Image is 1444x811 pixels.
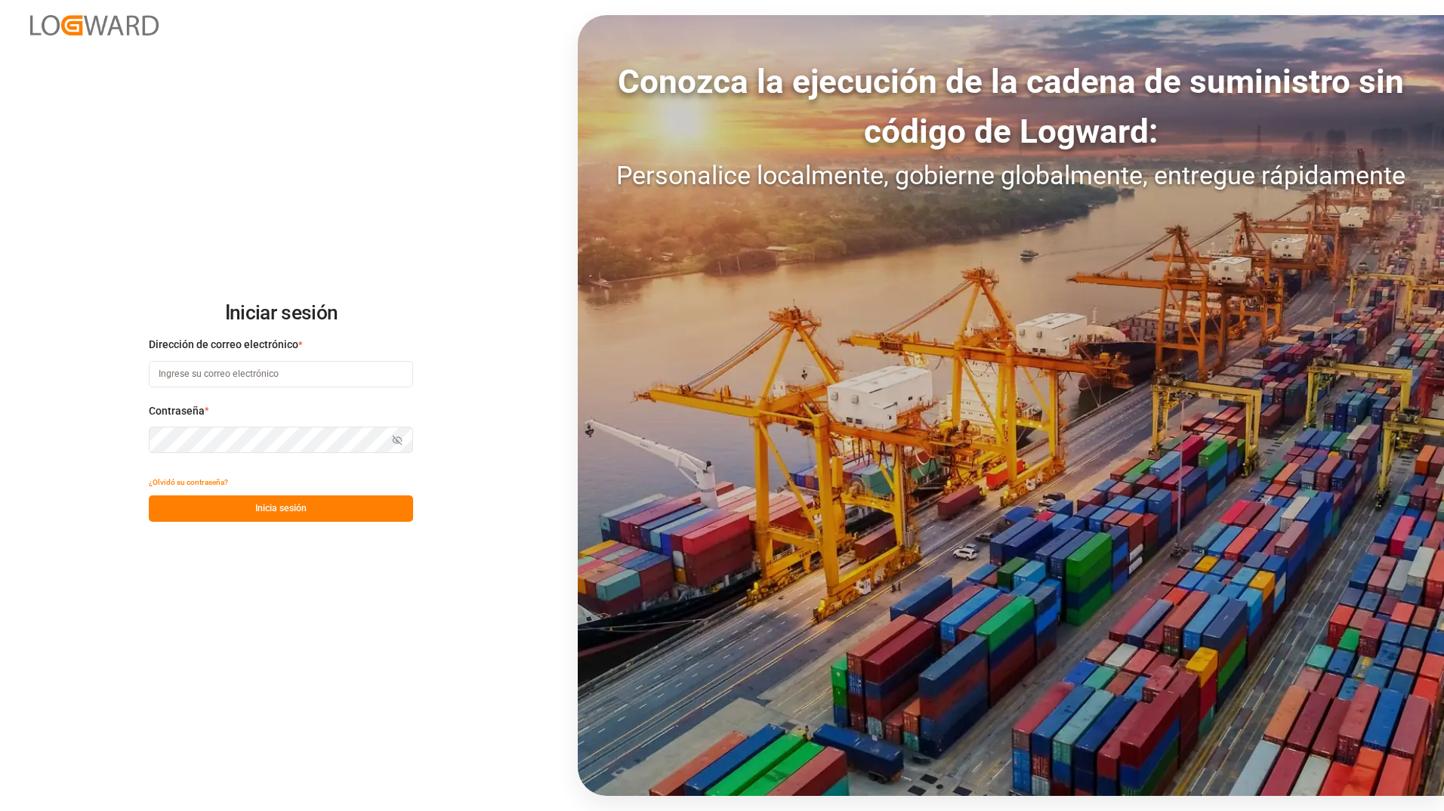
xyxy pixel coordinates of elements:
button: ¿Olvidó su contraseña? [149,469,228,495]
img: Logward_new_orange.png [30,15,159,35]
div: Conozca la ejecución de la cadena de suministro sin código de Logward: [578,57,1444,156]
button: Inicia sesión [149,495,413,522]
input: Ingrese su correo electrónico [149,361,413,387]
h2: Iniciar sesión [149,289,413,338]
span: Dirección de correo electrónico [149,337,298,353]
span: Contraseña [149,403,205,419]
div: Personalice localmente, gobierne globalmente, entregue rápidamente [578,156,1444,195]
